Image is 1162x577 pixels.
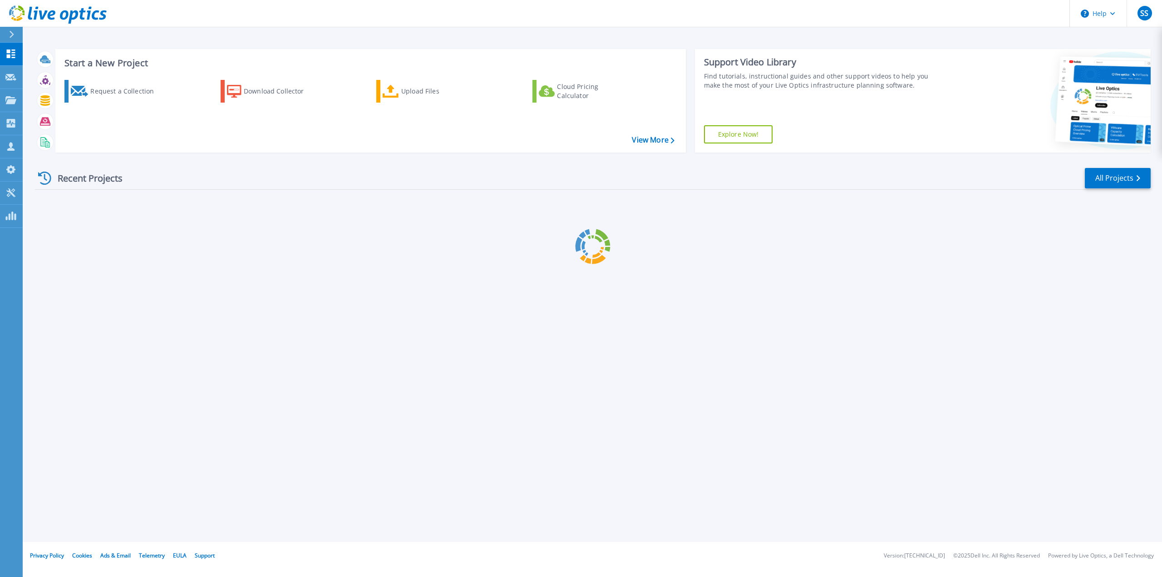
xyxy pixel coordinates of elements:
a: Telemetry [139,552,165,559]
a: Ads & Email [100,552,131,559]
a: Privacy Policy [30,552,64,559]
h3: Start a New Project [64,58,674,68]
a: Support [195,552,215,559]
span: SS [1140,10,1148,17]
div: Cloud Pricing Calculator [557,82,630,100]
a: Cookies [72,552,92,559]
div: Request a Collection [90,82,163,100]
a: Cloud Pricing Calculator [532,80,634,103]
li: © 2025 Dell Inc. All Rights Reserved [953,553,1040,559]
li: Powered by Live Optics, a Dell Technology [1048,553,1154,559]
div: Recent Projects [35,167,135,189]
a: Request a Collection [64,80,166,103]
a: EULA [173,552,187,559]
li: Version: [TECHNICAL_ID] [884,553,945,559]
div: Upload Files [401,82,474,100]
a: Upload Files [376,80,478,103]
a: Explore Now! [704,125,773,143]
a: View More [632,136,674,144]
a: All Projects [1085,168,1151,188]
div: Find tutorials, instructional guides and other support videos to help you make the most of your L... [704,72,940,90]
a: Download Collector [221,80,322,103]
div: Download Collector [244,82,316,100]
div: Support Video Library [704,56,940,68]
